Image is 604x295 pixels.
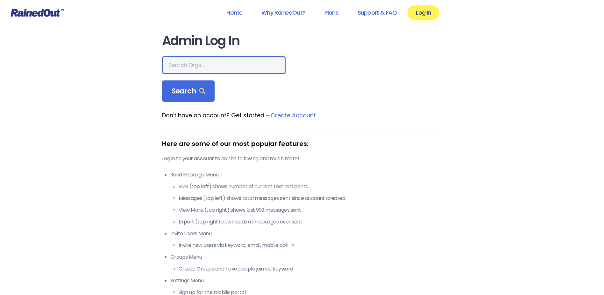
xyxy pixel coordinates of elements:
input: Search Orgs… [162,56,286,74]
div: Search [162,80,215,102]
a: Create Account [271,111,316,119]
li: Send Message Menu [170,171,442,226]
li: SMS (top left) shows number of current text recipients [179,183,442,190]
li: Export (top right) downloads all messages ever sent [179,218,442,226]
li: View More (top right) shows last 999 messages sent [179,206,442,214]
li: Invite Users Menu [170,230,442,249]
a: Log In [408,5,439,20]
p: Log in to your account to do the following and much more! [162,155,442,162]
h1: Admin Log In [162,34,442,48]
li: Invite new users via keyword, email, mobile opt-in [179,242,442,249]
li: Groups Menu [170,253,442,273]
li: Messages (top left) shows total messages sent since account created [179,195,442,202]
a: Home [218,5,251,20]
a: Why RainedOut? [253,5,314,20]
a: Plans [316,5,347,20]
a: Support & FAQ [349,5,405,20]
div: Here are some of our most popular features: [162,139,442,148]
span: Search [172,87,205,96]
li: Create Groups and have people join via keyword [179,265,442,273]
